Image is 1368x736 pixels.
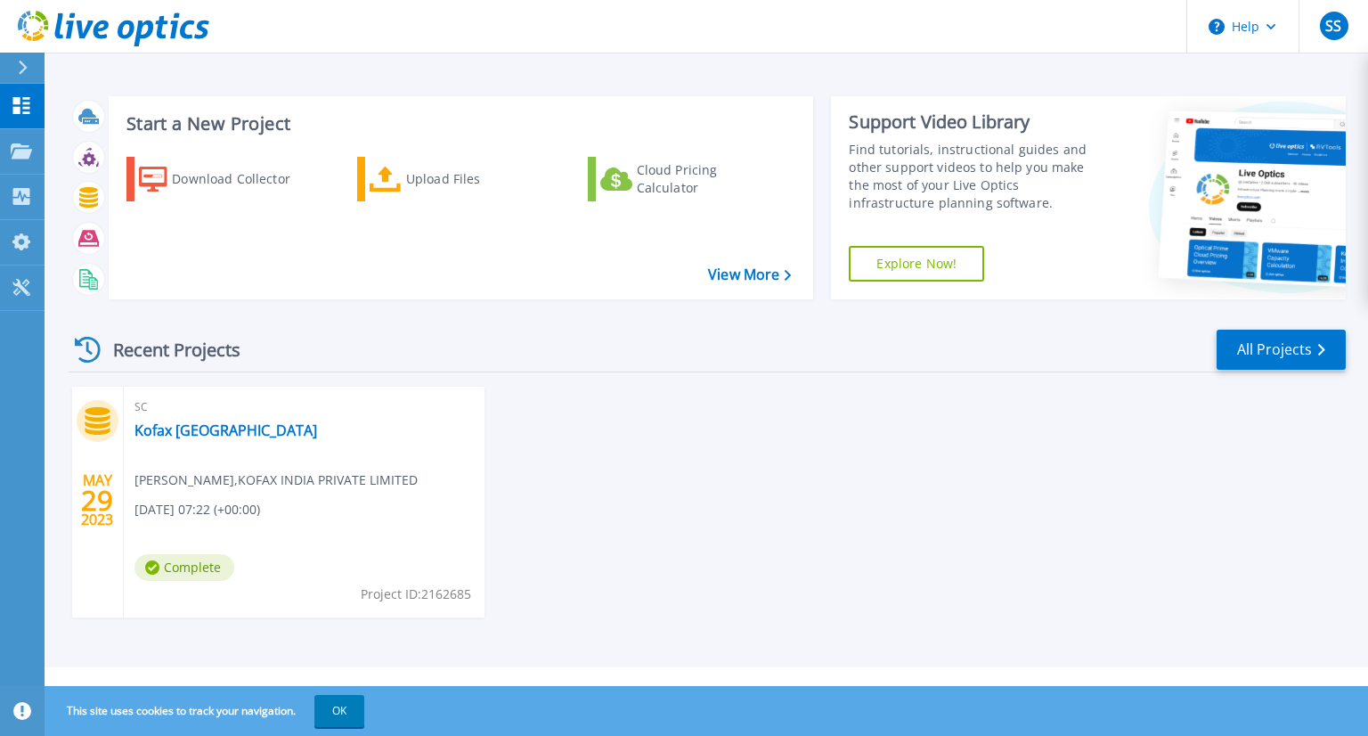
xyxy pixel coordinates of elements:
h3: Start a New Project [126,114,791,134]
div: Find tutorials, instructional guides and other support videos to help you make the most of your L... [849,141,1107,212]
a: All Projects [1217,330,1346,370]
a: View More [708,266,791,283]
a: Explore Now! [849,246,984,282]
div: MAY 2023 [80,468,114,533]
span: Project ID: 2162685 [361,585,471,604]
span: SC [134,397,474,417]
a: Download Collector [126,157,325,201]
a: Kofax [GEOGRAPHIC_DATA] [134,421,317,439]
span: This site uses cookies to track your navigation. [49,695,364,727]
a: Upload Files [357,157,556,201]
span: [DATE] 07:22 (+00:00) [134,500,260,519]
div: Support Video Library [849,110,1107,134]
span: 29 [81,493,113,508]
span: SS [1325,19,1341,33]
button: OK [314,695,364,727]
a: Cloud Pricing Calculator [588,157,786,201]
span: [PERSON_NAME] , KOFAX INDIA PRIVATE LIMITED [134,470,418,490]
div: Upload Files [406,161,549,197]
div: Download Collector [172,161,314,197]
span: Complete [134,554,234,581]
div: Cloud Pricing Calculator [637,161,779,197]
div: Recent Projects [69,328,265,372]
